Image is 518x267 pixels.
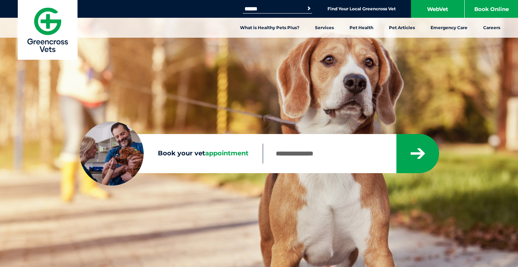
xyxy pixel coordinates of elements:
a: Pet Articles [381,18,423,38]
a: What is Healthy Pets Plus? [232,18,307,38]
a: Careers [475,18,508,38]
a: Services [307,18,342,38]
a: Find Your Local Greencross Vet [327,6,396,12]
button: Search [305,5,313,12]
span: appointment [205,149,249,157]
label: Book your vet [80,148,263,159]
a: Emergency Care [423,18,475,38]
a: Pet Health [342,18,381,38]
